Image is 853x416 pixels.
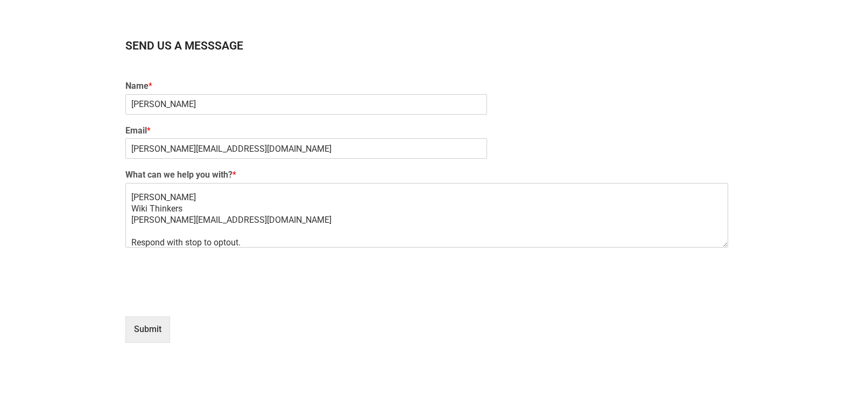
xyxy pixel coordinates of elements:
label: What can we help you with? [125,170,728,181]
label: Email [125,125,728,137]
button: Submit [125,316,170,342]
iframe: reCAPTCHA [125,258,289,339]
h2: Send Us A Messsage [125,40,728,52]
label: Name [125,81,728,92]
